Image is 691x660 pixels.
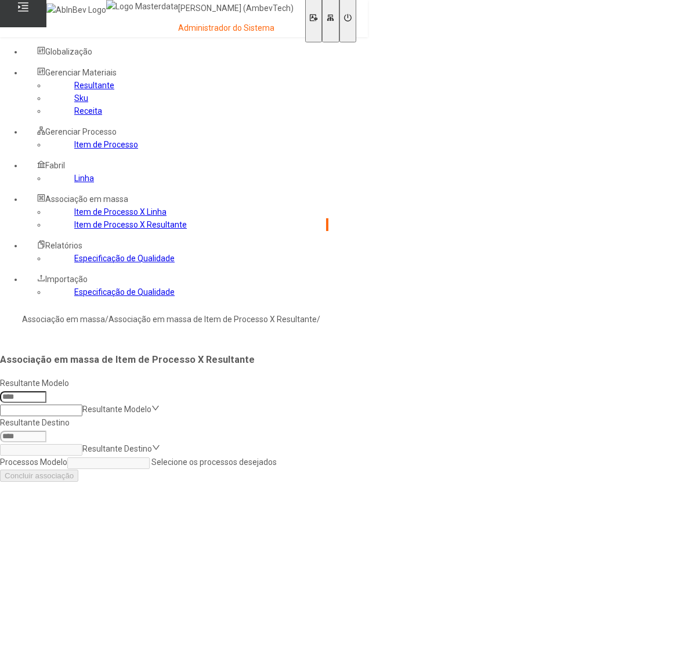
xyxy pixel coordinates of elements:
a: Especificação de Qualidade [74,254,175,263]
span: Globalização [45,47,92,56]
a: Sku [74,93,88,103]
a: Associação em massa de Item de Processo X Resultante [108,315,317,324]
nz-select-placeholder: Resultante Destino [82,444,152,453]
p: [PERSON_NAME] (AmbevTech) [178,3,294,15]
img: AbInBev Logo [46,3,106,16]
a: Especificação de Qualidade [74,287,175,297]
span: Gerenciar Materiais [45,68,117,77]
a: Item de Processo X Linha [74,207,167,217]
a: Receita [74,106,102,116]
nz-select-placeholder: Selecione os processos desejados [151,457,277,467]
a: Item de Processo X Resultante [74,220,187,229]
a: Linha [74,174,94,183]
span: Fabril [45,161,65,170]
nz-breadcrumb-separator: / [317,315,320,324]
nz-breadcrumb-separator: / [105,315,108,324]
span: Gerenciar Processo [45,127,117,136]
span: Concluir associação [5,471,74,480]
span: Associação em massa [45,194,128,204]
span: Relatórios [45,241,82,250]
span: Importação [45,275,88,284]
a: Resultante [74,81,114,90]
a: Item de Processo [74,140,138,149]
p: Administrador do Sistema [178,23,294,34]
nz-select-placeholder: Resultante Modelo [82,405,151,414]
a: Associação em massa [22,315,105,324]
